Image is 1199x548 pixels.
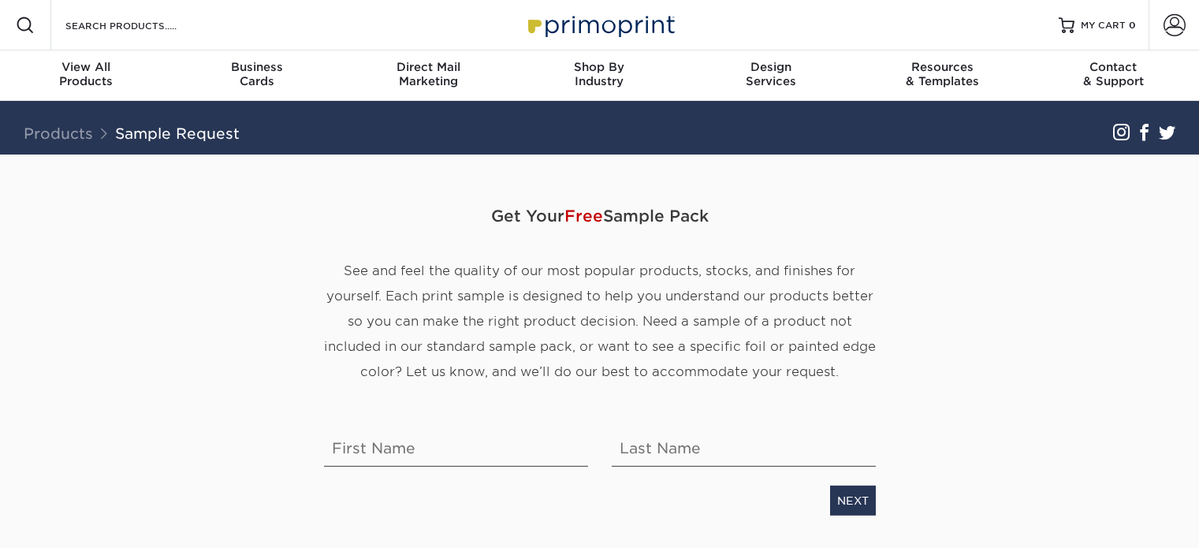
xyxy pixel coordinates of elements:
span: Design [685,60,856,74]
span: Get Your Sample Pack [324,192,876,240]
span: Contact [1028,60,1199,74]
div: Cards [171,60,342,88]
img: Primoprint [521,8,679,42]
a: Products [24,125,93,142]
span: MY CART [1081,19,1126,32]
a: BusinessCards [171,50,342,101]
input: SEARCH PRODUCTS..... [64,16,218,35]
span: See and feel the quality of our most popular products, stocks, and finishes for yourself. Each pr... [324,263,876,379]
a: NEXT [830,486,876,516]
a: Contact& Support [1028,50,1199,101]
span: Direct Mail [343,60,514,74]
a: DesignServices [685,50,856,101]
a: Shop ByIndustry [514,50,685,101]
span: Shop By [514,60,685,74]
div: & Support [1028,60,1199,88]
span: Free [564,207,603,226]
span: Resources [856,60,1027,74]
span: 0 [1129,20,1136,31]
div: & Templates [856,60,1027,88]
div: Marketing [343,60,514,88]
div: Services [685,60,856,88]
a: Resources& Templates [856,50,1027,101]
a: Direct MailMarketing [343,50,514,101]
a: Sample Request [115,125,240,142]
span: Business [171,60,342,74]
div: Industry [514,60,685,88]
